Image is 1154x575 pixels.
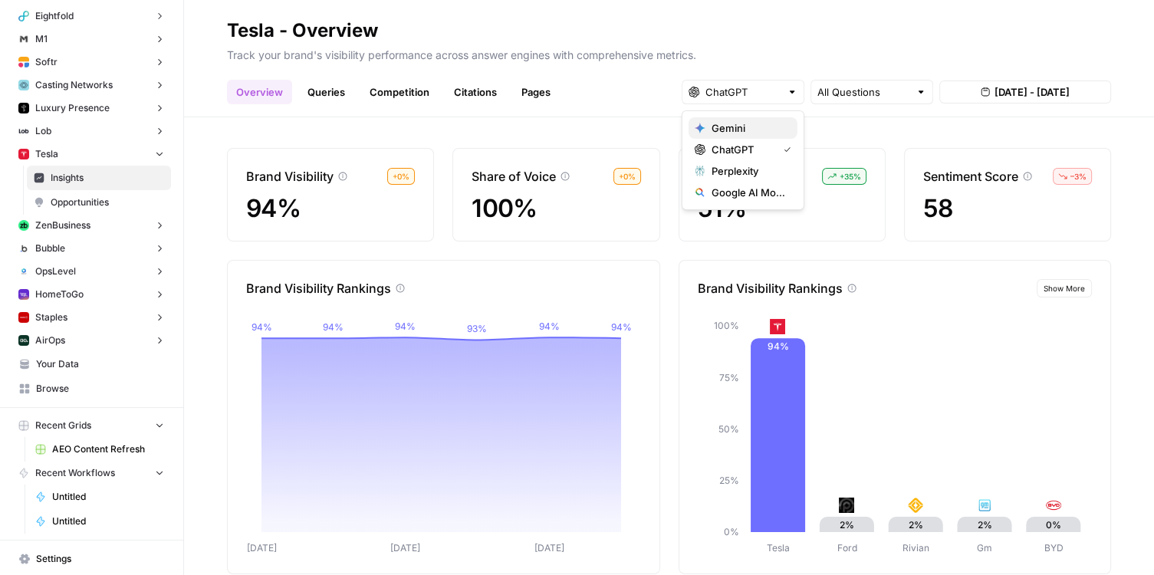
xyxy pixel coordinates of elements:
[52,442,164,456] span: AEO Content Refresh
[36,357,164,371] span: Your Data
[36,382,164,396] span: Browse
[1044,282,1085,294] span: Show More
[12,547,171,571] a: Settings
[837,542,856,554] tspan: Ford
[227,43,1111,63] p: Track your brand's visibility performance across answer engines with comprehensive metrics.
[719,475,739,486] tspan: 25%
[360,80,439,104] a: Competition
[714,320,739,331] tspan: 100%
[1045,498,1060,513] img: d4f404qf1v4fqi1f59n3797ufr0b
[35,333,65,347] span: AirOps
[323,321,344,333] tspan: 94%
[35,32,48,46] span: M1
[51,195,164,209] span: Opportunities
[35,466,115,480] span: Recent Workflows
[976,498,991,513] img: akvis7mjcrpngbxd2iicv256adrq
[18,243,29,254] img: en82gte408cjjpk3rc19j1mw467d
[445,80,506,104] a: Citations
[35,242,65,255] span: Bubble
[512,80,560,104] a: Pages
[12,283,171,306] button: HomeToGo
[472,167,556,186] p: Share of Voice
[712,163,785,179] span: Perplexity
[712,142,771,157] span: ChatGPT
[18,220,29,231] img: 05m09w22jc6cxach36uo5q7oe4kr
[35,264,76,278] span: OpsLevel
[18,103,29,113] img: svy77gcjjdc7uhmk89vzedrvhye4
[12,51,171,74] button: Softr
[908,519,922,531] text: 2%
[995,84,1070,100] span: [DATE] - [DATE]
[247,542,277,554] tspan: [DATE]
[27,190,171,215] a: Opportunities
[35,310,67,324] span: Staples
[1045,519,1060,531] text: 0%
[298,80,354,104] a: Queries
[28,437,171,462] a: AEO Content Refresh
[246,167,334,186] p: Brand Visibility
[246,193,301,223] span: 94%
[35,78,113,92] span: Casting Networks
[18,126,29,136] img: c845c9yuzyvwi5puoqu5o4qkn2ly
[719,372,739,383] tspan: 75%
[18,11,29,21] img: u25qovtamnly6sk9lrzerh11n33j
[534,542,564,554] tspan: [DATE]
[767,340,788,352] text: 94%
[611,321,632,333] tspan: 94%
[939,80,1111,103] button: [DATE] - [DATE]
[840,170,861,182] span: + 35 %
[724,526,739,537] tspan: 0%
[12,414,171,437] button: Recent Grids
[51,171,164,185] span: Insights
[35,419,91,432] span: Recent Grids
[35,147,58,161] span: Tesla
[35,101,110,115] span: Luxury Presence
[52,514,164,528] span: Untitled
[766,542,789,554] tspan: Tesla
[619,170,636,182] span: + 0 %
[395,320,416,332] tspan: 94%
[12,143,171,166] button: Tesla
[246,279,391,297] p: Brand Visibility Rankings
[28,485,171,509] a: Untitled
[227,18,378,43] div: Tesla - Overview
[12,352,171,376] a: Your Data
[12,376,171,401] a: Browse
[817,84,909,100] input: All Questions
[908,498,923,513] img: b1bywdf5o1pmmdwnqaoo53kgjlhj
[28,509,171,534] a: Untitled
[12,120,171,143] button: Lob
[18,312,29,323] img: l38ge4hqsz3ncugeacxi3fkp7vky
[12,74,171,97] button: Casting Networks
[923,167,1018,186] p: Sentiment Score
[18,149,29,159] img: 7ds9flyfqduh2wtqvmx690h1wasw
[12,5,171,28] button: Eightfold
[18,289,29,300] img: 7dc9v8omtoqmry730cgyi9lm7ris
[539,320,560,332] tspan: 94%
[27,166,171,190] a: Insights
[839,498,854,513] img: k6kiezp7hzmni2lqubjcmlx7jkan
[12,237,171,260] button: Bubble
[923,193,953,223] span: 58
[12,462,171,485] button: Recent Workflows
[18,34,29,44] img: vmpcqx2fmvdmwy1o23gvq2azfiwc
[35,124,51,138] span: Lob
[12,214,171,237] button: ZenBusiness
[35,287,84,301] span: HomeToGo
[977,542,992,554] tspan: Gm
[227,80,292,104] a: Overview
[698,279,843,297] p: Brand Visibility Rankings
[902,542,929,554] tspan: Rivian
[52,490,164,504] span: Untitled
[18,80,29,90] img: tzz65mse7x1e4n6fp64we22ez3zb
[36,552,164,566] span: Settings
[1037,279,1092,297] button: Show More
[705,84,781,100] input: ChatGPT
[390,542,420,554] tspan: [DATE]
[35,55,58,69] span: Softr
[12,329,171,352] button: AirOps
[252,321,272,333] tspan: 94%
[1044,542,1063,554] tspan: BYD
[12,28,171,51] button: M1
[712,185,785,200] span: Google AI Mode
